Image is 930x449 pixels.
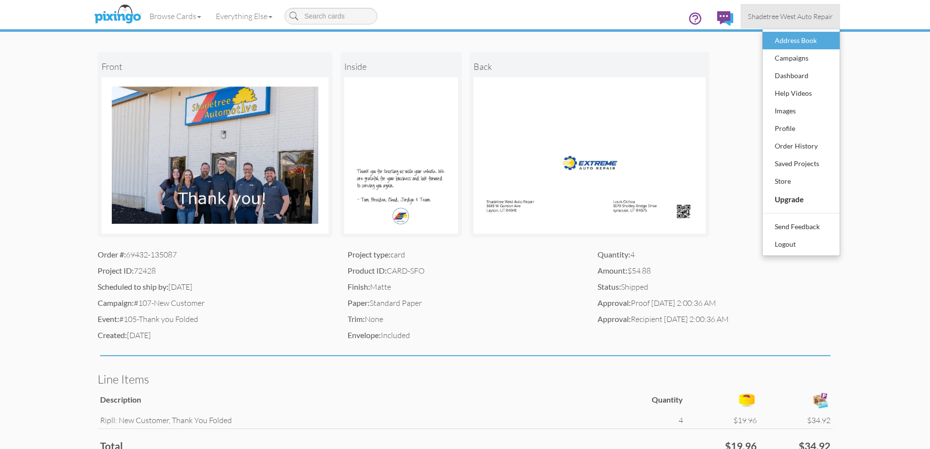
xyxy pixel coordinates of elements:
[763,49,840,67] a: Campaigns
[772,174,830,189] div: Store
[348,281,583,293] div: Matte
[763,155,840,172] a: Saved Projects
[348,314,583,325] div: None
[737,390,757,410] img: points-icon.png
[348,250,391,259] strong: Project type:
[772,237,830,252] div: Logout
[102,56,329,77] div: front
[348,249,583,260] div: card
[344,56,458,77] div: inside
[598,298,833,309] div: Proof [DATE] 2:00:36 AM
[348,266,387,275] strong: Product ID:
[98,412,612,428] td: Ripll: New Customer, Thank you Folded
[717,11,733,26] img: comments.svg
[748,12,833,21] span: Shadetree West Auto Repair
[98,298,333,309] div: #107-New Customer
[763,32,840,49] a: Address Book
[772,33,830,48] div: Address Book
[612,388,686,412] th: Quantity
[772,121,830,136] div: Profile
[612,412,686,428] td: 4
[348,282,370,291] strong: Finish:
[772,51,830,65] div: Campaigns
[98,298,134,307] strong: Campaign:
[208,4,280,28] a: Everything Else
[763,218,840,235] a: Send Feedback
[772,68,830,83] div: Dashboard
[598,281,833,293] div: Shipped
[98,314,333,325] div: #105-Thank you Folded
[474,56,705,77] div: back
[598,314,833,325] div: Recipient [DATE] 2:00:36 AM
[759,412,833,428] td: $34.92
[98,282,168,291] strong: Scheduled to ship by:
[348,265,583,277] div: CARD-SFO
[772,139,830,153] div: Order History
[98,314,119,323] strong: Event:
[763,67,840,85] a: Dashboard
[92,2,144,27] img: pixingo logo
[348,298,370,307] strong: Paper:
[772,156,830,171] div: Saved Projects
[98,250,126,259] strong: Order #:
[772,86,830,101] div: Help Videos
[763,137,840,155] a: Order History
[98,249,333,260] div: 69432-135087
[474,77,705,234] img: Landscape Image
[344,77,458,234] img: Landscape Image
[98,266,134,275] strong: Project ID:
[598,265,833,277] div: $54.88
[598,250,630,259] strong: Quantity:
[98,371,833,387] div: Line Items
[598,298,631,307] strong: Approval:
[763,102,840,120] a: Images
[763,190,840,209] a: Upgrade
[598,249,833,260] div: 4
[98,388,612,412] th: Description
[98,265,333,277] div: 72428
[772,219,830,234] div: Send Feedback
[348,298,583,309] div: Standard Paper
[102,77,329,234] img: Landscape Image
[348,330,381,340] strong: Envelope:
[98,281,333,293] div: [DATE]
[763,120,840,137] a: Profile
[598,282,621,291] strong: Status:
[811,390,830,410] img: expense-icon.png
[98,330,127,340] strong: Created:
[348,330,583,341] div: Included
[741,4,840,29] a: Shadetree West Auto Repair
[772,192,830,207] div: Upgrade
[598,314,631,323] strong: Approval:
[98,330,333,341] div: [DATE]
[348,314,365,323] strong: Trim:
[763,172,840,190] a: Store
[772,104,830,118] div: Images
[685,412,759,428] td: $19.96
[598,266,627,275] strong: Amount:
[285,8,377,24] input: Search cards
[763,85,840,102] a: Help Videos
[763,235,840,253] a: Logout
[142,4,208,28] a: Browse Cards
